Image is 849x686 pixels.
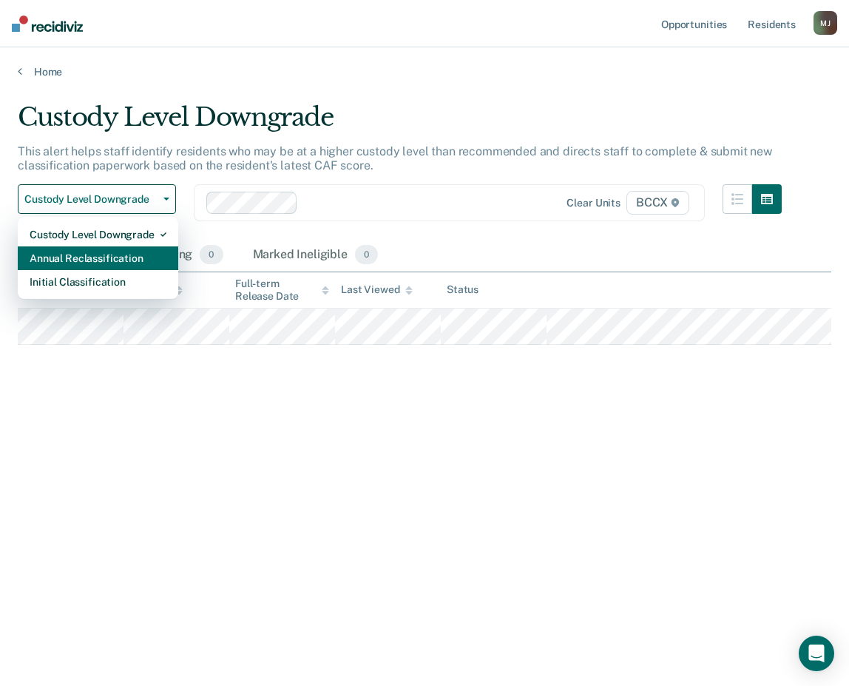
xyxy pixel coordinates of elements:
div: Open Intercom Messenger [799,636,834,671]
div: Initial Classification [30,270,166,294]
div: Annual Reclassification [30,246,166,270]
div: M J [814,11,837,35]
div: Full-term Release Date [235,278,329,303]
div: Clear units [566,197,620,209]
div: Custody Level Downgrade [18,102,782,144]
div: Custody Level Downgrade [30,223,166,246]
div: Last Viewed [341,283,413,296]
span: BCCX [626,191,689,215]
a: Home [18,65,831,78]
div: Pending0 [145,239,226,272]
span: 0 [200,245,223,264]
p: This alert helps staff identify residents who may be at a higher custody level than recommended a... [18,144,772,172]
span: Custody Level Downgrade [24,193,158,206]
span: 0 [355,245,378,264]
img: Recidiviz [12,16,83,32]
button: MJ [814,11,837,35]
button: Custody Level Downgrade [18,184,176,214]
div: Status [447,283,478,296]
div: Marked Ineligible0 [250,239,382,272]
